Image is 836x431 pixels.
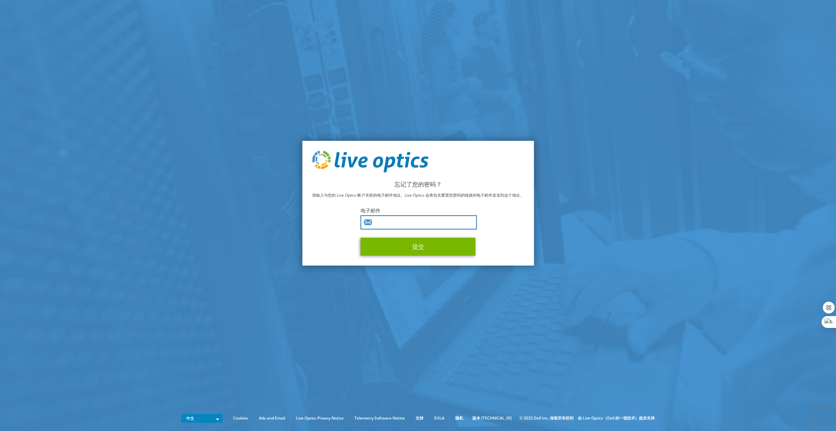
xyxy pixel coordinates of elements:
a: Cookies [228,415,253,422]
a: 隐私 [450,415,468,422]
li: © 2025 Dell Inc. 保留所有权利 [516,415,577,422]
a: Telemetry Software Notice [350,415,410,422]
li: 由 Live Optics（Dell 的一项技术）提供支持 [578,415,655,422]
li: 版本 [TECHNICAL_ID] [469,415,515,422]
p: 请输入与您的 Live Optics 帐户关联的电子邮件地址。Live Optics 会将包含重置您密码的链接的电子邮件发送到这个地址。 [312,192,524,199]
a: 支持 [411,415,428,422]
img: live_optics_svg.svg [312,151,428,172]
h2: 忘记了您的密码？ [312,181,524,188]
button: 提交 [361,238,476,256]
a: Live Optics Privacy Notice [291,415,349,422]
a: EULA [429,415,449,422]
a: Ads and Email [254,415,290,422]
label: 电子邮件 [361,207,476,214]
